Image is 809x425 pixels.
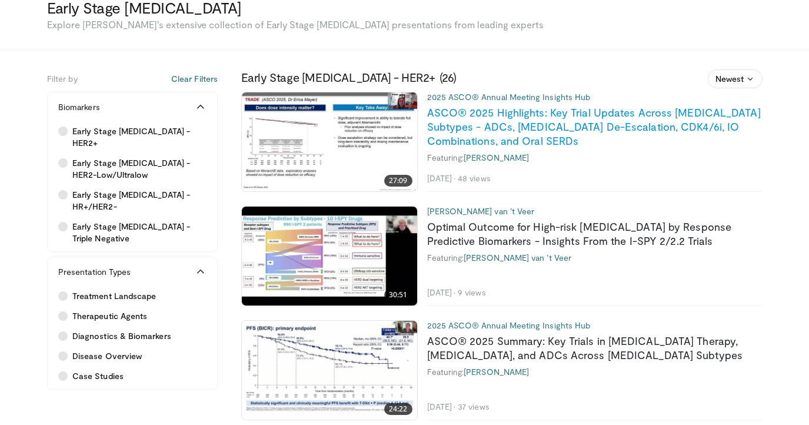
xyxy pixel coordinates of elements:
li: 48 views [458,173,491,184]
span: Treatment Landscape [72,290,156,302]
span: Newest [715,73,744,85]
a: ASCO® 2025 Highlights: Key Trial Updates Across [MEDICAL_DATA] Subtypes - ADCs, [MEDICAL_DATA] De... [427,106,761,147]
a: 24:22 [242,321,417,420]
a: 2025 ASCO® Annual Meeting Insights Hub [427,320,591,330]
li: [DATE] [427,173,456,184]
span: Early Stage [MEDICAL_DATA] - HER2+ [72,125,207,149]
a: 27:09 [242,92,417,191]
button: Presentation Types [48,257,217,287]
span: Diagnostics & Biomarkers [72,330,171,342]
h5: Filter by [47,69,218,85]
a: 2025 ASCO® Annual Meeting Insights Hub [427,92,591,102]
div: Featuring: [427,152,763,163]
li: [DATE] [427,401,456,412]
p: Explore [PERSON_NAME]’s extensive collection of Early Stage [MEDICAL_DATA] presentations from lea... [47,18,763,31]
img: cdf4775a-5043-4fd2-ae67-a0b9e89b9685.620x360_q85_upscale.jpg [242,207,417,306]
a: Optimal Outcome for High-risk [MEDICAL_DATA] by Response Predictive Biomarkers - Insights From th... [427,220,732,247]
a: 30:51 [242,207,417,306]
button: Clear Filters [171,73,218,85]
img: 4059b991-fb16-4d1b-ab29-ab44b09011b4.620x360_q85_upscale.jpg [242,321,417,420]
li: [DATE] [427,287,456,298]
button: Biomarkers [48,92,217,122]
span: Case Studies [72,370,124,382]
a: [PERSON_NAME] [464,152,529,162]
span: Early Stage [MEDICAL_DATA] - HR+/HER2- [72,189,207,213]
h3: Early Stage [MEDICAL_DATA] - HER2+ [241,69,763,85]
span: 27:09 [384,175,412,187]
a: ASCO® 2025 Summary: Key Trials in [MEDICAL_DATA] Therapy, [MEDICAL_DATA], and ADCs Across [MEDICA... [427,334,743,361]
span: Disease Overview [72,350,142,362]
li: 9 views [458,287,486,298]
div: Featuring: [427,253,763,263]
li: 37 views [458,401,490,412]
a: [PERSON_NAME] van ’t Veer [464,253,571,263]
span: Early Stage [MEDICAL_DATA] - HER2-Low/Ultralow [72,157,207,181]
button: Newest [708,69,763,88]
span: 30:51 [384,289,412,301]
a: [PERSON_NAME] [464,367,529,377]
span: Therapeutic Agents [72,310,147,322]
img: a04ac2bc-0354-4a62-a11f-777e6e373939.620x360_q85_upscale.jpg [242,92,417,191]
div: Featuring: [427,367,763,377]
a: [PERSON_NAME] van ’t Veer [427,206,535,216]
span: Early Stage [MEDICAL_DATA] - Triple Negative [72,221,207,244]
span: 24:22 [384,403,412,415]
